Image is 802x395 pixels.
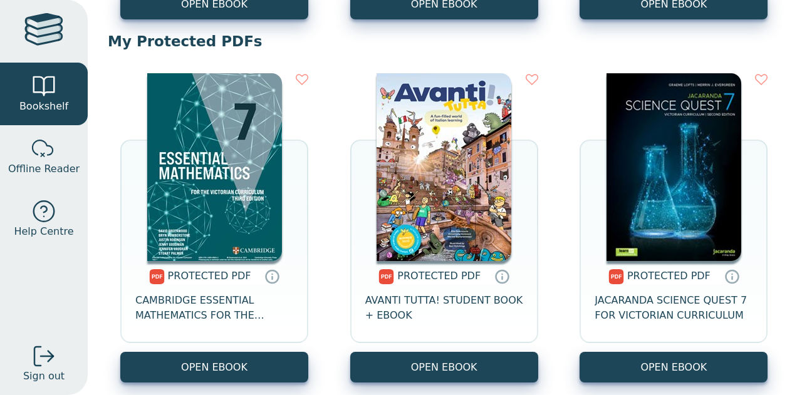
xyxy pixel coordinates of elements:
[135,293,293,323] span: CAMBRIDGE ESSENTIAL MATHEMATICS FOR THE VICTORIAN CURRICULUM YEAR 7 3E
[397,270,481,282] span: PROTECTED PDF
[14,224,73,239] span: Help Centre
[168,270,251,282] span: PROTECTED PDF
[365,293,523,323] span: AVANTI TUTTA! STUDENT BOOK + EBOOK
[23,369,65,384] span: Sign out
[627,270,711,282] span: PROTECTED PDF
[149,269,165,284] img: pdf.svg
[378,269,394,284] img: pdf.svg
[108,32,782,51] p: My Protected PDFs
[595,293,753,323] span: JACARANDA SCIENCE QUEST 7 FOR VICTORIAN CURRICULUM
[147,73,282,261] img: 38f61441-8c7b-47c1-b281-f2cfadf3619f.jpg
[724,269,739,284] a: Protected PDFs cannot be printed, copied or shared. They can be accessed online through Education...
[350,352,538,382] a: OPEN EBOOK
[377,73,511,261] img: 564610dd-0b25-4fb6-9e11-a5845c3ab958.jpg
[607,73,741,261] img: 80e2409e-1a35-4241-aab0-f2179ba3c3a7.jpg
[8,162,80,177] span: Offline Reader
[580,352,768,382] a: OPEN EBOOK
[120,352,308,382] a: OPEN EBOOK
[608,269,624,284] img: pdf.svg
[19,99,68,114] span: Bookshelf
[494,269,509,284] a: Protected PDFs cannot be printed, copied or shared. They can be accessed online through Education...
[264,269,279,284] a: Protected PDFs cannot be printed, copied or shared. They can be accessed online through Education...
